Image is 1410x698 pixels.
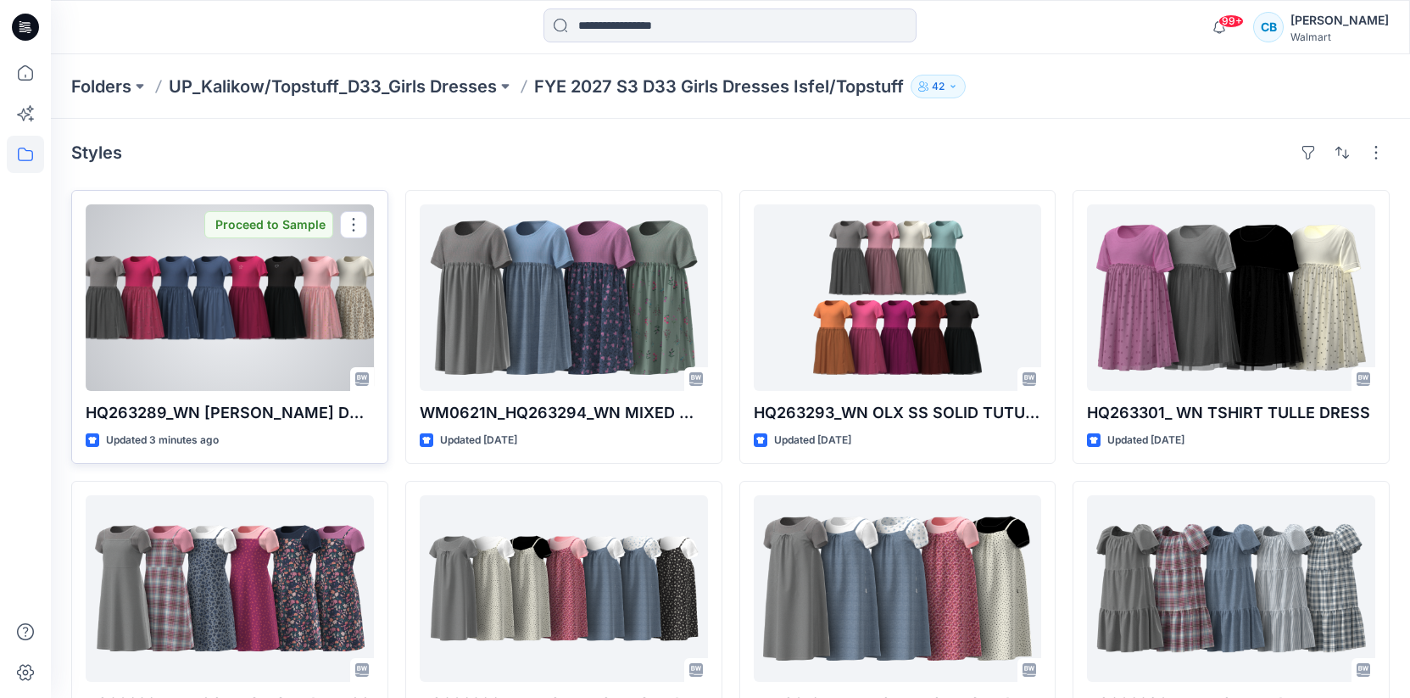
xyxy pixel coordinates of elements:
p: WM0621N_HQ263294_WN MIXED MEDIA DRESS 2 [420,401,708,425]
p: Updated [DATE] [1107,432,1184,450]
p: Updated [DATE] [774,432,851,450]
a: WM0621N_HQ263294_WN MIXED MEDIA DRESS 2 [420,204,708,391]
a: HQ263301_ WN TSHIRT TULLE DRESS [1087,204,1375,391]
p: HQ263301_ WN TSHIRT TULLE DRESS [1087,401,1375,425]
a: WM0613N_WN BOW FRONT CAMI DRESS [754,495,1042,682]
button: 42 [911,75,966,98]
a: HQ263288_WN BOW FRONT CAMI DRESS [420,495,708,682]
p: Updated 3 minutes ago [106,432,219,450]
a: HQ263296_WN WOVEN TIERED DRESS [1087,495,1375,682]
a: Folders [71,75,131,98]
h4: Styles [71,142,122,163]
a: HQ263287_WN SQ NECK CAMI DRESS [86,495,374,682]
div: Walmart [1290,31,1389,43]
p: FYE 2027 S3 D33 Girls Dresses Isfel/Topstuff [534,75,904,98]
a: HQ263293_WN OLX SS SOLID TUTU DRESS [754,204,1042,391]
div: CB [1253,12,1284,42]
a: HQ263289_WN SS TUTU DRESS [86,204,374,391]
span: 99+ [1218,14,1244,28]
p: Updated [DATE] [440,432,517,450]
p: 42 [932,77,945,96]
p: HQ263293_WN OLX SS SOLID TUTU DRESS [754,401,1042,425]
div: [PERSON_NAME] [1290,10,1389,31]
a: UP_Kalikow/Topstuff_D33_Girls Dresses [169,75,497,98]
p: HQ263289_WN [PERSON_NAME] DRESS [86,401,374,425]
